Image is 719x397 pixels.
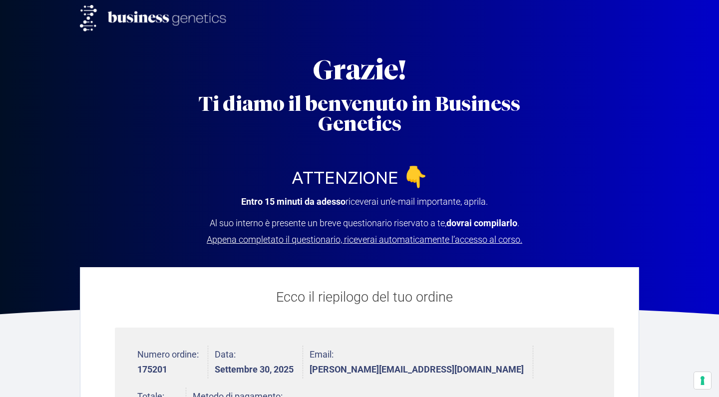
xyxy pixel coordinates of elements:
[115,287,614,308] p: Ecco il riepilogo del tuo ordine
[180,56,539,84] h2: Grazie!
[446,218,517,228] strong: dovrai compilarlo
[8,358,38,388] iframe: Customerly Messenger Launcher
[241,196,346,207] strong: Entro 15 minuti da adesso
[205,198,524,206] p: riceverai un’e-mail importante, aprila.
[137,346,208,379] li: Numero ordine:
[215,346,303,379] li: Data:
[215,365,294,374] strong: Settembre 30, 2025
[180,94,539,134] h2: Ti diamo il benvenuto in Business Genetics
[310,365,524,374] strong: [PERSON_NAME][EMAIL_ADDRESS][DOMAIN_NAME]
[694,372,711,389] button: Le tue preferenze relative al consenso per le tecnologie di tracciamento
[180,169,539,189] h2: ATTENZIONE 👇
[137,365,199,374] strong: 175201
[207,234,522,245] span: Appena completato il questionario, riceverai automaticamente l’accesso al corso.
[205,219,524,244] p: Al suo interno è presente un breve questionario riservato a te, .
[310,346,533,379] li: Email:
